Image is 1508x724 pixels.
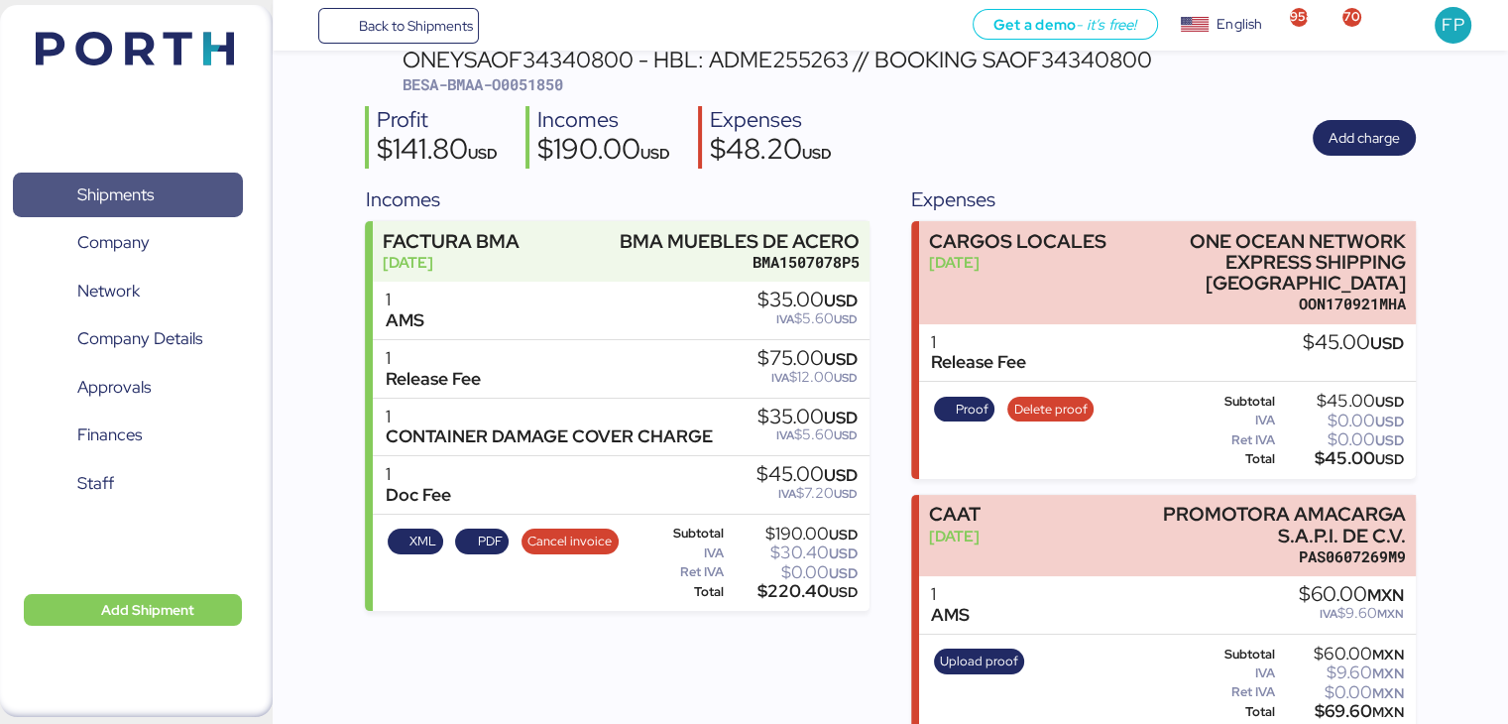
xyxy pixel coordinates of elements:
[1119,504,1406,545] div: PROMOTORA AMACARGA S.A.P.I. DE C.V.
[728,565,858,580] div: $0.00
[1217,14,1262,35] div: English
[929,504,981,525] div: CAAT
[1372,646,1404,664] span: MXN
[778,486,796,502] span: IVA
[643,565,724,579] div: Ret IVA
[1279,394,1404,409] div: $45.00
[527,531,612,552] span: Cancel invoice
[1190,414,1276,427] div: IVA
[1119,546,1406,567] div: PAS0607269M9
[385,290,423,310] div: 1
[824,407,858,428] span: USD
[643,585,724,599] div: Total
[1190,452,1276,466] div: Total
[757,348,858,370] div: $75.00
[776,311,794,327] span: IVA
[377,106,498,135] div: Profit
[358,14,472,38] span: Back to Shipments
[285,9,318,43] button: Menu
[1190,648,1275,662] div: Subtotal
[834,311,858,327] span: USD
[1279,685,1404,700] div: $0.00
[385,348,480,369] div: 1
[1279,665,1404,680] div: $9.60
[13,461,243,507] a: Staff
[929,252,1106,273] div: [DATE]
[1375,450,1404,468] span: USD
[1313,120,1416,156] button: Add charge
[24,594,242,626] button: Add Shipment
[365,184,869,214] div: Incomes
[1299,584,1404,606] div: $60.00
[13,173,243,218] a: Shipments
[929,231,1106,252] div: CARGOS LOCALES
[757,407,858,428] div: $35.00
[455,529,509,554] button: PDF
[377,135,498,169] div: $141.80
[824,348,858,370] span: USD
[929,526,981,546] div: [DATE]
[834,370,858,386] span: USD
[1375,413,1404,430] span: USD
[1190,433,1276,447] div: Ret IVA
[77,469,114,498] span: Staff
[710,135,832,169] div: $48.20
[956,399,988,421] span: Proof
[620,231,860,252] div: BMA MUEBLES DE ACERO
[403,27,1415,71] div: [PERSON_NAME] - BMA // 1x40 HQ // [GEOGRAPHIC_DATA] - [GEOGRAPHIC_DATA] // MBL: ONEYSAOF34340800 ...
[13,365,243,411] a: Approvals
[1279,451,1404,466] div: $45.00
[776,427,794,443] span: IVA
[829,564,858,582] span: USD
[1279,704,1404,719] div: $69.60
[77,181,154,209] span: Shipments
[1190,395,1276,409] div: Subtotal
[728,527,858,542] div: $190.00
[771,370,789,386] span: IVA
[643,546,724,560] div: IVA
[620,252,860,273] div: BMA1507078P5
[829,526,858,543] span: USD
[728,545,858,560] div: $30.40
[13,269,243,314] a: Network
[318,8,480,44] a: Back to Shipments
[383,231,520,252] div: FACTURA BMA
[1367,584,1404,606] span: MXN
[1190,666,1275,680] div: IVA
[640,144,670,163] span: USD
[385,407,712,427] div: 1
[385,485,450,506] div: Doc Fee
[13,220,243,266] a: Company
[388,529,443,554] button: XML
[834,427,858,443] span: USD
[1119,294,1406,314] div: OON170921MHA
[385,426,712,447] div: CONTAINER DAMAGE COVER CHARGE
[1190,705,1275,719] div: Total
[1007,397,1094,422] button: Delete proof
[1329,126,1400,150] span: Add charge
[13,413,243,458] a: Finances
[756,486,858,501] div: $7.20
[77,324,202,353] span: Company Details
[824,464,858,486] span: USD
[934,397,995,422] button: Proof
[1442,12,1463,38] span: FP
[1299,606,1404,621] div: $9.60
[756,464,858,486] div: $45.00
[1190,685,1275,699] div: Ret IVA
[537,135,670,169] div: $190.00
[13,316,243,362] a: Company Details
[1320,606,1337,622] span: IVA
[802,144,832,163] span: USD
[1375,431,1404,449] span: USD
[931,584,970,605] div: 1
[1279,432,1404,447] div: $0.00
[1119,231,1406,294] div: ONE OCEAN NETWORK EXPRESS SHIPPING [GEOGRAPHIC_DATA]
[834,486,858,502] span: USD
[757,370,858,385] div: $12.00
[757,311,858,326] div: $5.60
[537,106,670,135] div: Incomes
[1303,332,1404,354] div: $45.00
[757,290,858,311] div: $35.00
[1370,332,1404,354] span: USD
